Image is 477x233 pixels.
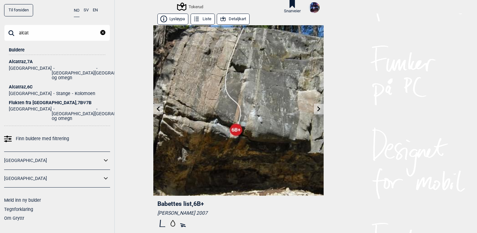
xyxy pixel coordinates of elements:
[9,107,52,121] li: [GEOGRAPHIC_DATA]
[4,25,110,41] input: Søk på buldernavn, sted eller samling
[178,3,203,10] div: Tokerud
[217,14,250,25] button: Detaljkart
[191,14,215,25] button: Liste
[4,4,33,16] a: Til forsiden
[153,25,324,196] img: Babettes list 190513
[9,91,52,96] li: [GEOGRAPHIC_DATA]
[9,85,105,89] div: Alcatraz , 6C
[83,100,86,105] span: Ψ
[84,4,89,16] button: SV
[95,107,138,121] li: [GEOGRAPHIC_DATA]
[4,198,41,203] a: Meld inn ny bulder
[4,207,33,212] a: Tegnforklaring
[157,200,204,207] span: Babettes list , 6B+
[9,66,52,80] li: [GEOGRAPHIC_DATA]
[157,210,320,216] div: [PERSON_NAME] 2007
[74,4,79,17] button: NO
[309,2,320,13] img: DSCF8875
[9,100,105,105] div: Flukten fra [GEOGRAPHIC_DATA] , 7B 7B
[157,14,188,25] button: Lysløypa
[4,134,110,143] a: Finn buldere med filtrering
[52,107,95,121] li: [GEOGRAPHIC_DATA] og omegn
[93,4,98,16] button: EN
[4,174,102,183] a: [GEOGRAPHIC_DATA]
[52,91,70,96] li: Stange
[9,41,105,55] div: Buldere
[52,66,95,80] li: [GEOGRAPHIC_DATA] og omegn
[95,66,138,80] li: [GEOGRAPHIC_DATA]
[70,91,95,96] li: Kolomoen
[9,59,105,64] div: Alcatraz , 7A
[4,216,24,221] a: Om Gryttr
[16,134,69,143] span: Finn buldere med filtrering
[4,156,102,165] a: [GEOGRAPHIC_DATA]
